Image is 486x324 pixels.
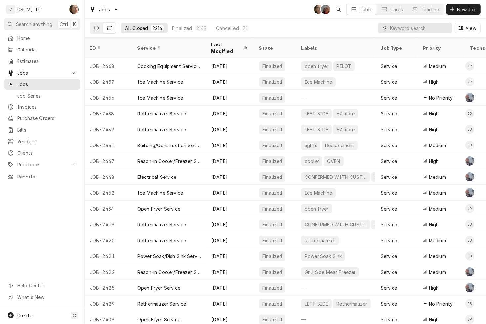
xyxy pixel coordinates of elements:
div: Service [381,316,397,323]
div: JOB-2439 [85,121,132,137]
div: [DATE] [206,232,254,248]
div: Jonnie Pakovich's Avatar [465,315,474,324]
div: JOB-2448 [85,169,132,185]
div: Finalized [262,284,283,291]
div: Service [381,284,397,291]
div: Jonnie Pakovich's Avatar [465,204,474,213]
div: Last Modified [211,41,242,55]
div: IB [465,236,474,245]
div: DV [321,5,330,14]
span: No Priority [429,94,453,101]
div: [DATE] [206,58,254,74]
div: cooler [304,158,320,165]
div: Finalized [262,142,283,149]
span: Pricebook [17,161,67,168]
div: Izaia Bain's Avatar [465,236,474,245]
div: Finalized [262,110,283,117]
div: Replacement [324,142,355,149]
div: IB [465,109,474,118]
div: [DATE] [206,201,254,216]
span: Medium [429,237,446,244]
span: High [429,221,439,228]
div: ID [90,45,126,51]
div: 2214 [152,25,163,32]
div: Service [381,63,397,70]
a: Vendors [4,136,80,147]
div: Open Fryer Service [137,316,180,323]
div: CL [465,283,474,292]
span: Jobs [17,81,77,88]
div: JP [465,204,474,213]
div: Rethermalizer Service [137,126,186,133]
div: Chris Lynch's Avatar [465,156,474,166]
div: LEFT SIDE [304,300,329,307]
div: Electrical [374,174,396,180]
span: High [429,79,439,85]
div: Open Fryer Service [137,284,180,291]
div: [DATE] [206,106,254,121]
div: Izaia Bain's Avatar [465,125,474,134]
div: Service [381,79,397,85]
button: Open search [333,4,344,15]
div: Finalized [262,253,283,260]
a: Go to What's New [4,292,80,303]
div: Cards [390,6,403,13]
span: Job Series [17,92,77,99]
div: Service [381,94,397,101]
div: CSCM, LLC [17,6,42,13]
button: New Job [446,4,481,15]
div: — [296,280,375,296]
span: No Priority [429,300,453,307]
div: CL [465,188,474,197]
div: Open Fryer Service [137,205,180,212]
a: Clients [4,147,80,158]
div: LEFT SIDE [304,110,329,117]
div: JOB-2438 [85,106,132,121]
div: IB [465,220,474,229]
div: Izaia Bain's Avatar [465,141,474,150]
div: Finalized [262,174,283,180]
div: JOB-2441 [85,137,132,153]
div: [DATE] [206,280,254,296]
div: Reach-in Cooler/Freezer Service [137,269,201,275]
div: PILOT [336,63,352,70]
div: Rethermalizer [336,300,368,307]
div: [DATE] [206,264,254,280]
div: Finalized [262,63,283,70]
div: [DATE] [206,169,254,185]
div: [DATE] [206,153,254,169]
div: Service [381,300,397,307]
span: High [429,110,439,117]
div: Finalized [262,126,283,133]
div: Grill Side Meat Freezer [304,269,356,275]
div: Ice Machine Service [137,79,183,85]
div: Finalized [262,158,283,165]
div: [DATE] [206,74,254,90]
a: Home [4,33,80,44]
a: Purchase Orders [4,113,80,124]
div: Building/Construction Service [137,142,201,149]
div: Service [381,189,397,196]
div: LEFT SIDE [304,126,329,133]
div: +2 more [336,110,355,117]
div: Power Soak Sink [304,253,342,260]
a: Calendar [4,44,80,55]
a: Job Series [4,90,80,101]
span: High [429,284,439,291]
a: Bills [4,124,80,135]
span: View [464,25,478,32]
span: Medium [429,253,446,260]
div: lights [304,142,318,149]
span: High [429,158,439,165]
div: Rethermalizer Service [137,221,186,228]
div: IB [465,299,474,308]
span: C [73,312,76,319]
span: Medium [429,205,446,212]
div: Chris Lynch's Avatar [465,283,474,292]
span: Ctrl [60,21,68,28]
div: SH [69,5,79,14]
div: Service [381,221,397,228]
div: Rethermalizer Service [137,237,186,244]
a: Estimates [4,56,80,67]
div: CONFIRMED WITH CUSTOMER DND [304,174,367,180]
